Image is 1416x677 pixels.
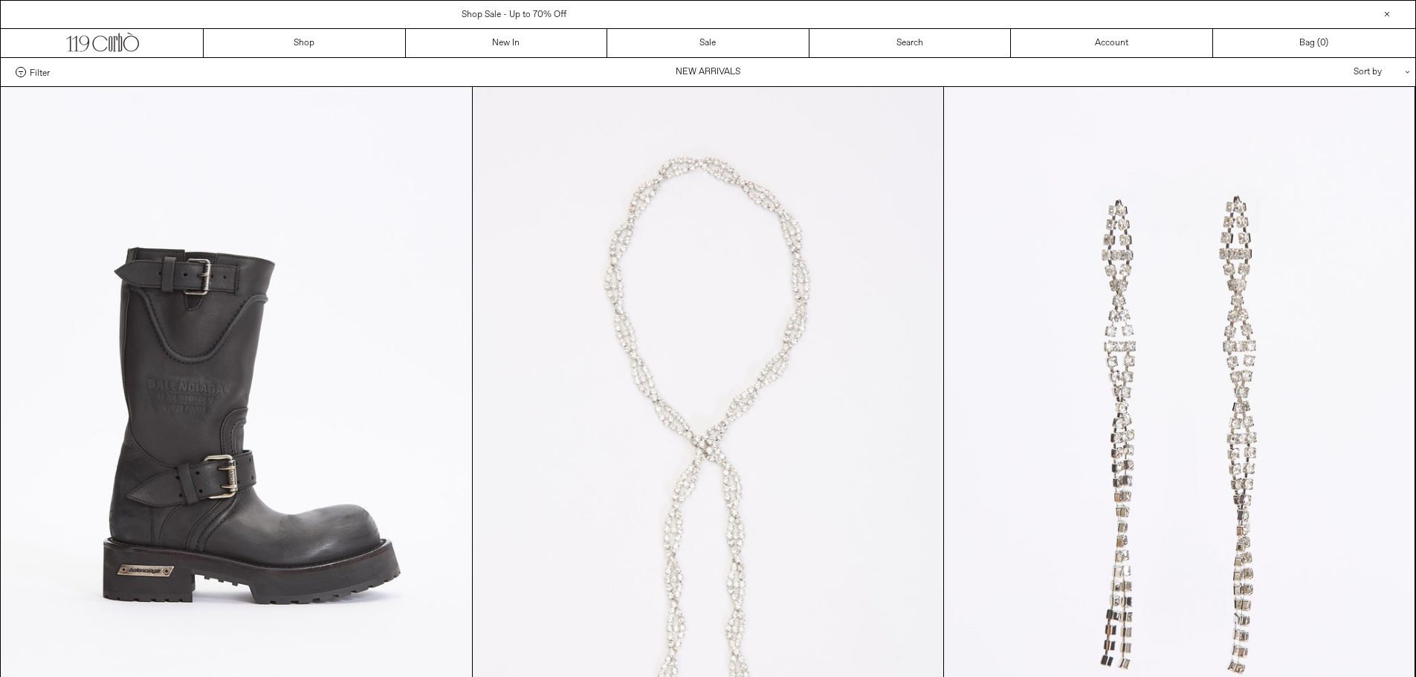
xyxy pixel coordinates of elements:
div: Sort by [1267,58,1400,86]
a: Sale [607,29,809,57]
span: Filter [30,67,50,77]
a: New In [406,29,608,57]
a: Shop [204,29,406,57]
a: Bag () [1213,29,1415,57]
a: Account [1011,29,1213,57]
span: 0 [1320,37,1325,49]
a: Search [809,29,1012,57]
a: Shop Sale - Up to 70% Off [462,9,566,21]
span: ) [1320,36,1328,50]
